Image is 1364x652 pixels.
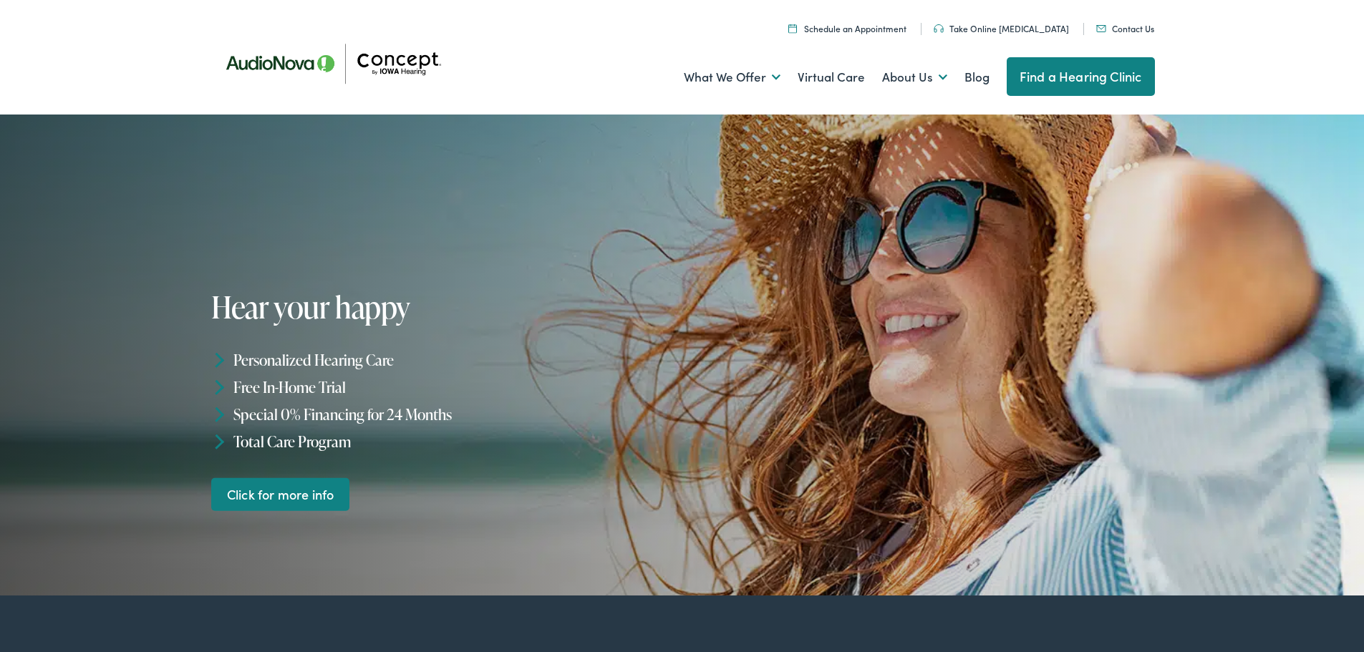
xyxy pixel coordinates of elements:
[211,427,689,454] li: Total Care Program
[788,24,797,33] img: A calendar icon to schedule an appointment at Concept by Iowa Hearing.
[788,22,906,34] a: Schedule an Appointment
[211,477,349,511] a: Click for more info
[211,346,689,374] li: Personalized Hearing Care
[1096,25,1106,32] img: utility icon
[934,22,1069,34] a: Take Online [MEDICAL_DATA]
[934,24,944,33] img: utility icon
[964,51,990,104] a: Blog
[211,291,647,323] h1: Hear your happy
[1096,22,1154,34] a: Contact Us
[211,374,689,401] li: Free In-Home Trial
[684,51,780,104] a: What We Offer
[882,51,947,104] a: About Us
[798,51,865,104] a: Virtual Care
[1007,57,1155,96] a: Find a Hearing Clinic
[211,401,689,428] li: Special 0% Financing for 24 Months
